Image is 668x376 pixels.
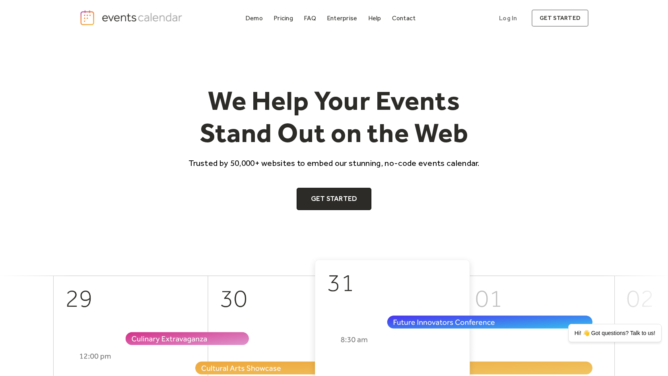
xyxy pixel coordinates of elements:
a: Enterprise [324,13,360,23]
a: Contact [389,13,419,23]
a: Demo [242,13,266,23]
div: FAQ [304,16,316,20]
div: Help [368,16,381,20]
a: home [80,10,184,26]
a: Get Started [297,188,372,210]
div: Demo [245,16,263,20]
div: Contact [392,16,416,20]
p: Trusted by 50,000+ websites to embed our stunning, no-code events calendar. [181,157,487,169]
div: Enterprise [327,16,357,20]
a: Log In [491,10,525,27]
a: Help [365,13,384,23]
a: get started [532,10,588,27]
a: FAQ [301,13,319,23]
a: Pricing [270,13,296,23]
div: Pricing [274,16,293,20]
h1: We Help Your Events Stand Out on the Web [181,84,487,149]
